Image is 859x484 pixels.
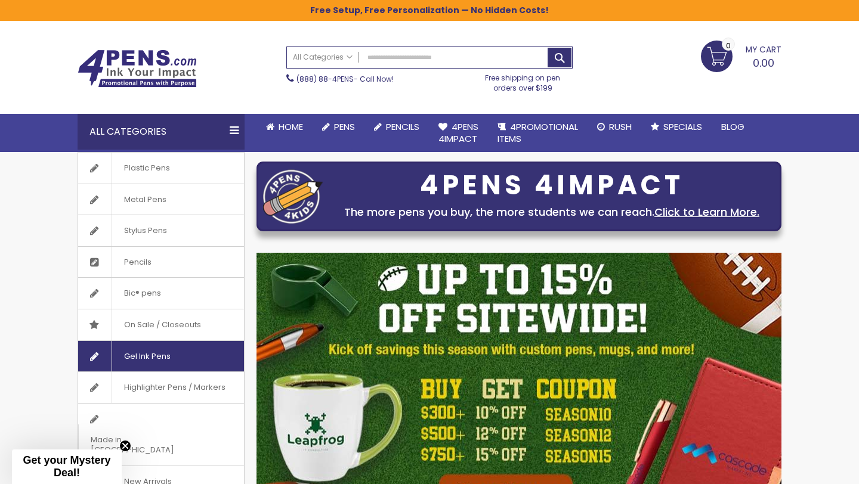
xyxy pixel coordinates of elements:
[488,114,588,153] a: 4PROMOTIONALITEMS
[78,49,197,88] img: 4Pens Custom Pens and Promotional Products
[429,114,488,153] a: 4Pens4impact
[473,69,573,92] div: Free shipping on pen orders over $199
[12,449,122,484] div: Get your Mystery Deal!Close teaser
[112,247,163,278] span: Pencils
[588,114,641,140] a: Rush
[119,440,131,452] button: Close teaser
[609,120,632,133] span: Rush
[78,184,244,215] a: Metal Pens
[726,40,731,51] span: 0
[78,247,244,278] a: Pencils
[498,120,578,145] span: 4PROMOTIONAL ITEMS
[287,47,359,67] a: All Categories
[313,114,364,140] a: Pens
[279,120,303,133] span: Home
[712,114,754,140] a: Blog
[112,153,182,184] span: Plastic Pens
[654,204,759,219] a: Click to Learn More.
[641,114,712,140] a: Specials
[78,404,244,466] a: Made in [GEOGRAPHIC_DATA]
[112,215,179,246] span: Stylus Pens
[112,341,183,372] span: Gel Ink Pens
[78,309,244,340] a: On Sale / Closeouts
[263,169,323,224] img: four_pen_logo.png
[112,372,237,403] span: Highlighter Pens / Markers
[753,55,774,70] span: 0.00
[78,153,244,184] a: Plastic Pens
[296,74,394,84] span: - Call Now!
[78,114,245,150] div: All Categories
[293,52,353,62] span: All Categories
[23,454,110,479] span: Get your Mystery Deal!
[112,309,213,340] span: On Sale / Closeouts
[364,114,429,140] a: Pencils
[257,114,313,140] a: Home
[329,173,775,198] div: 4PENS 4IMPACT
[78,341,244,372] a: Gel Ink Pens
[329,204,775,221] div: The more pens you buy, the more students we can reach.
[663,120,702,133] span: Specials
[112,184,178,215] span: Metal Pens
[701,41,781,70] a: 0.00 0
[112,278,173,309] span: Bic® pens
[438,120,478,145] span: 4Pens 4impact
[334,120,355,133] span: Pens
[386,120,419,133] span: Pencils
[78,215,244,246] a: Stylus Pens
[296,74,354,84] a: (888) 88-4PENS
[78,278,244,309] a: Bic® pens
[78,372,244,403] a: Highlighter Pens / Markers
[721,120,744,133] span: Blog
[78,424,214,466] span: Made in [GEOGRAPHIC_DATA]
